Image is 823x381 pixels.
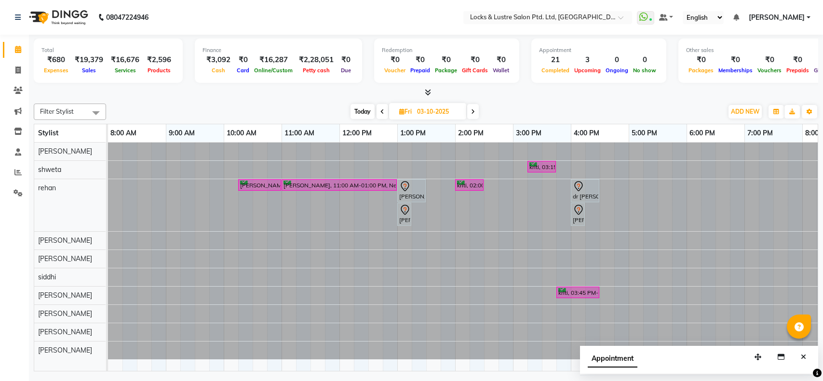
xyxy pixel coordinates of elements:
div: 3 [572,54,603,66]
a: 2:00 PM [456,126,486,140]
div: ₹0 [755,54,784,66]
div: ₹680 [41,54,71,66]
iframe: chat widget [783,342,813,371]
div: ₹3,092 [202,54,234,66]
span: shweta [38,165,61,174]
b: 08047224946 [106,4,148,31]
span: No show [631,67,659,74]
span: Vouchers [755,67,784,74]
div: ₹0 [716,54,755,66]
div: ₹0 [490,54,512,66]
span: Online/Custom [252,67,295,74]
div: ₹0 [234,54,252,66]
span: Services [112,67,138,74]
a: 12:00 PM [340,126,374,140]
div: ₹0 [459,54,490,66]
span: siddhi [38,273,56,281]
span: Card [234,67,252,74]
span: rehan [38,184,56,192]
a: 4:00 PM [571,126,602,140]
div: dr [PERSON_NAME], 04:00 PM-04:30 PM, olaplex package price [572,181,598,201]
span: Gift Cards [459,67,490,74]
div: ₹16,676 [107,54,143,66]
div: ₹0 [408,54,432,66]
div: ₹16,287 [252,54,295,66]
span: [PERSON_NAME] [38,328,92,336]
span: ADD NEW [731,108,759,115]
span: Today [351,104,375,119]
a: 6:00 PM [687,126,717,140]
span: [PERSON_NAME] [38,147,92,156]
div: Redemption [382,46,512,54]
input: 2025-10-03 [414,105,462,119]
div: ₹0 [784,54,811,66]
div: ₹2,596 [143,54,175,66]
span: Memberships [716,67,755,74]
span: Stylist [38,129,58,137]
a: 9:00 AM [166,126,197,140]
span: Petty cash [300,67,332,74]
span: Packages [686,67,716,74]
span: Expenses [41,67,71,74]
div: [PERSON_NAME], 04:00 PM-04:15 PM, 99 Mens haircut - ABSOLUTE [572,204,584,224]
div: ₹19,379 [71,54,107,66]
span: [PERSON_NAME] [38,346,92,355]
div: Appointment [539,46,659,54]
span: Due [338,67,353,74]
span: Filter Stylist [40,107,74,115]
span: Appointment [588,350,637,368]
span: Wallet [490,67,512,74]
span: Upcoming [572,67,603,74]
div: ₹0 [337,54,354,66]
a: 7:00 PM [745,126,775,140]
span: Voucher [382,67,408,74]
div: kriti, 03:45 PM-04:30 PM, 999 WAXING FH/UA/HL [557,288,598,297]
div: [PERSON_NAME], 11:00 AM-01:00 PM, New WOMEN HIGHLIGHTS/ BALAYAGE SHORT LENGTH [283,181,396,190]
span: [PERSON_NAME] [749,13,805,23]
span: [PERSON_NAME] [38,254,92,263]
span: Cash [209,67,228,74]
a: 5:00 PM [629,126,660,140]
span: Ongoing [603,67,631,74]
span: Sales [80,67,98,74]
span: Prepaid [408,67,432,74]
span: Package [432,67,459,74]
span: Fri [397,108,414,115]
span: [PERSON_NAME] [38,309,92,318]
div: Finance [202,46,354,54]
div: 0 [631,54,659,66]
div: 21 [539,54,572,66]
a: 8:00 AM [108,126,139,140]
div: ₹0 [432,54,459,66]
div: [PERSON_NAME], 10:15 AM-11:00 AM, root touchup package [239,181,280,190]
a: 10:00 AM [224,126,259,140]
a: 11:00 AM [282,126,317,140]
span: Products [145,67,173,74]
div: [PERSON_NAME], 01:00 PM-01:30 PM, MEN [PERSON_NAME] Touch up [398,181,425,201]
span: Completed [539,67,572,74]
span: Prepaids [784,67,811,74]
div: kriti, 02:00 PM-02:30 PM, [DEMOGRAPHIC_DATA] HAIRCUT 199 - OG [456,181,483,190]
a: 3:00 PM [513,126,544,140]
img: logo [25,4,91,31]
div: ₹2,28,051 [295,54,337,66]
span: [PERSON_NAME] [38,236,92,245]
div: kriti, 03:15 PM-03:45 PM, PROMO 199 - Gel Polish [528,162,555,171]
div: [PERSON_NAME], 01:00 PM-01:15 PM, 99 Mens haircut - ABSOLUTE [398,204,410,224]
div: 0 [603,54,631,66]
button: ADD NEW [729,105,762,118]
div: ₹0 [382,54,408,66]
span: [PERSON_NAME] [38,291,92,300]
a: 1:00 PM [398,126,428,140]
div: ₹0 [686,54,716,66]
div: Total [41,46,175,54]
